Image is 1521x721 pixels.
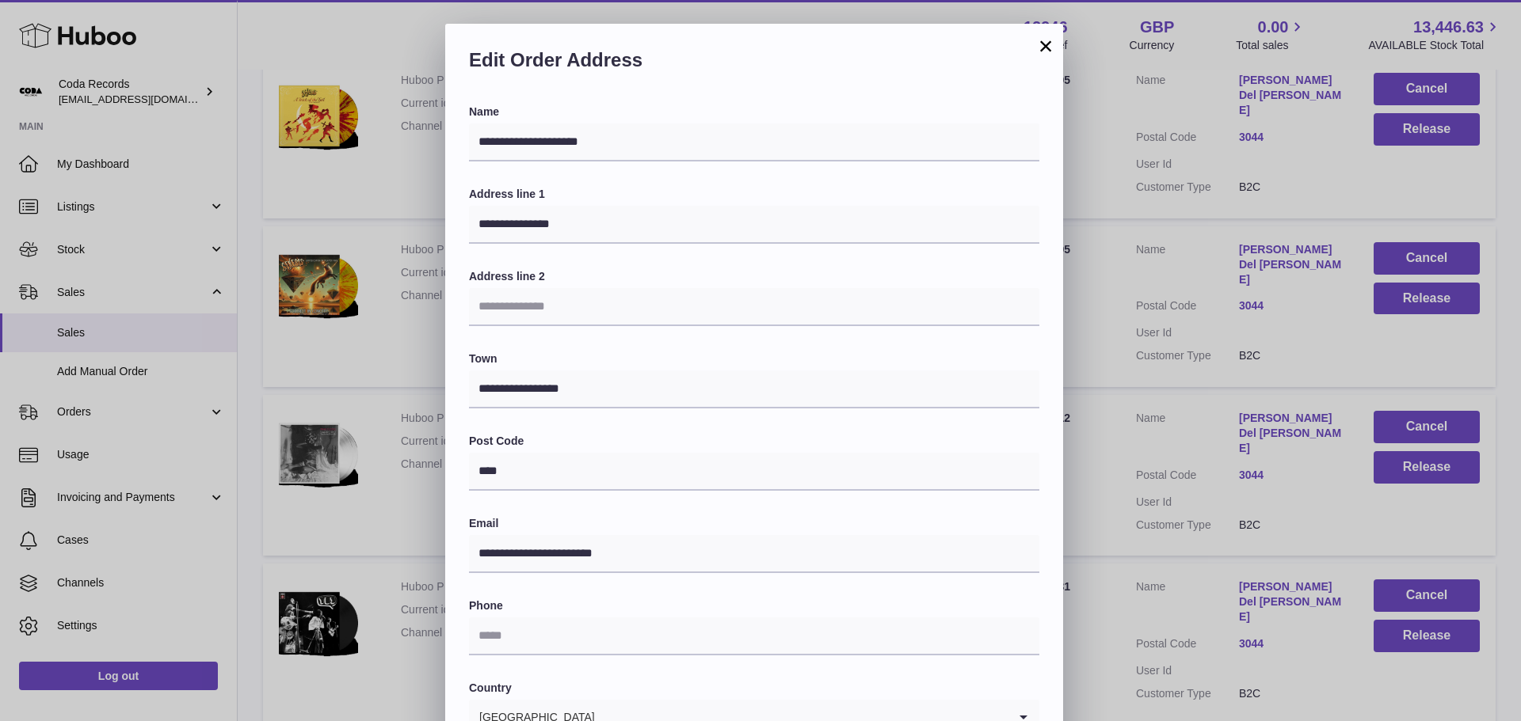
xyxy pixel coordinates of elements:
label: Post Code [469,434,1039,449]
button: × [1036,36,1055,55]
label: Address line 1 [469,187,1039,202]
label: Phone [469,598,1039,613]
label: Email [469,516,1039,531]
label: Country [469,681,1039,696]
h2: Edit Order Address [469,47,1039,81]
label: Name [469,104,1039,120]
label: Address line 2 [469,269,1039,284]
label: Town [469,351,1039,366]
